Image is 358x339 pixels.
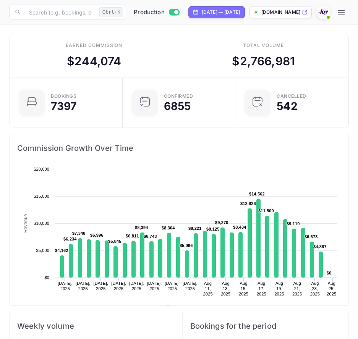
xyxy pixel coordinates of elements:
[243,42,284,49] div: Total volume
[135,225,148,230] text: $8,394
[164,94,193,98] div: Confirmed
[162,226,175,230] text: $8,304
[215,220,228,225] text: $9,270
[258,208,274,213] text: $11,500
[147,281,162,291] text: [DATE], 2025
[313,244,327,249] text: $4,887
[94,281,109,291] text: [DATE], 2025
[261,9,300,16] p: [DOMAIN_NAME]
[239,281,248,296] text: Aug 15, 2025
[233,225,246,229] text: $8,434
[164,101,191,111] div: 6855
[129,281,144,291] text: [DATE], 2025
[44,275,49,280] text: $0
[34,221,49,226] text: $10,000
[99,7,123,17] div: Ctrl+K
[305,234,318,239] text: $6,673
[190,320,341,332] span: Bookings for the period
[55,248,68,253] text: $4,162
[90,233,104,237] text: $6,996
[66,42,122,49] div: Earned commission
[327,281,336,296] text: Aug 25, 2025
[240,201,256,206] text: $12,826
[277,94,306,98] div: CANCELLED
[188,226,202,231] text: $8,221
[188,6,245,18] div: Click to change the date range period
[108,239,121,244] text: $5,845
[317,6,329,18] img: With Joy
[17,320,168,332] span: Weekly volume
[221,281,230,296] text: Aug 13, 2025
[111,281,126,291] text: [DATE], 2025
[183,281,198,291] text: [DATE], 2025
[327,271,332,275] text: $0
[76,281,91,291] text: [DATE], 2025
[144,234,157,239] text: $6,743
[249,192,265,196] text: $14,562
[34,194,49,199] text: $15,000
[126,234,139,238] text: $6,811
[292,281,302,296] text: Aug 21, 2025
[63,237,77,241] text: $6,234
[180,243,193,248] text: $5,096
[287,221,300,226] text: $9,119
[51,94,76,98] div: Bookings
[51,101,77,111] div: 7397
[134,8,165,17] span: Production
[58,281,73,291] text: [DATE], 2025
[131,8,182,17] div: Switch to Sandbox mode
[203,281,213,296] text: Aug 11, 2025
[202,9,240,16] div: [DATE] — [DATE]
[277,101,297,111] div: 542
[72,231,86,236] text: $7,348
[257,281,266,296] text: Aug 17, 2025
[206,227,220,231] text: $8,125
[310,281,320,296] text: Aug 23, 2025
[17,142,341,154] span: Commission Growth Over Time
[232,53,295,70] div: $ 2,766,981
[36,248,49,253] text: $5,000
[274,281,284,296] text: Aug 19, 2025
[173,305,193,310] text: Revenue
[67,53,121,70] div: $ 244,074
[23,214,28,232] text: Revenue
[165,281,180,291] text: [DATE], 2025
[24,5,96,20] input: Search (e.g. bookings, documentation)
[34,167,49,171] text: $20,000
